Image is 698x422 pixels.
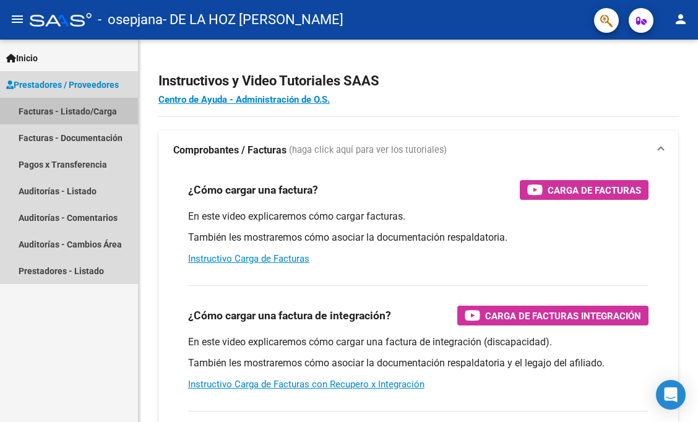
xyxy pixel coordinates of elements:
[158,69,678,93] h2: Instructivos y Video Tutoriales SAAS
[188,379,424,390] a: Instructivo Carga de Facturas con Recupero x Integración
[188,181,318,199] h3: ¿Cómo cargar una factura?
[188,231,648,244] p: También les mostraremos cómo asociar la documentación respaldatoria.
[673,12,688,27] mat-icon: person
[188,307,391,324] h3: ¿Cómo cargar una factura de integración?
[520,180,648,200] button: Carga de Facturas
[6,78,119,92] span: Prestadores / Proveedores
[188,253,309,264] a: Instructivo Carga de Facturas
[188,356,648,370] p: También les mostraremos cómo asociar la documentación respaldatoria y el legajo del afiliado.
[158,131,678,170] mat-expansion-panel-header: Comprobantes / Facturas (haga click aquí para ver los tutoriales)
[10,12,25,27] mat-icon: menu
[457,306,648,325] button: Carga de Facturas Integración
[6,51,38,65] span: Inicio
[98,6,163,33] span: - osepjana
[656,380,686,410] div: Open Intercom Messenger
[158,94,330,105] a: Centro de Ayuda - Administración de O.S.
[289,144,447,157] span: (haga click aquí para ver los tutoriales)
[188,210,648,223] p: En este video explicaremos cómo cargar facturas.
[188,335,648,349] p: En este video explicaremos cómo cargar una factura de integración (discapacidad).
[485,308,641,324] span: Carga de Facturas Integración
[548,183,641,198] span: Carga de Facturas
[163,6,343,33] span: - DE LA HOZ [PERSON_NAME]
[173,144,287,157] strong: Comprobantes / Facturas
